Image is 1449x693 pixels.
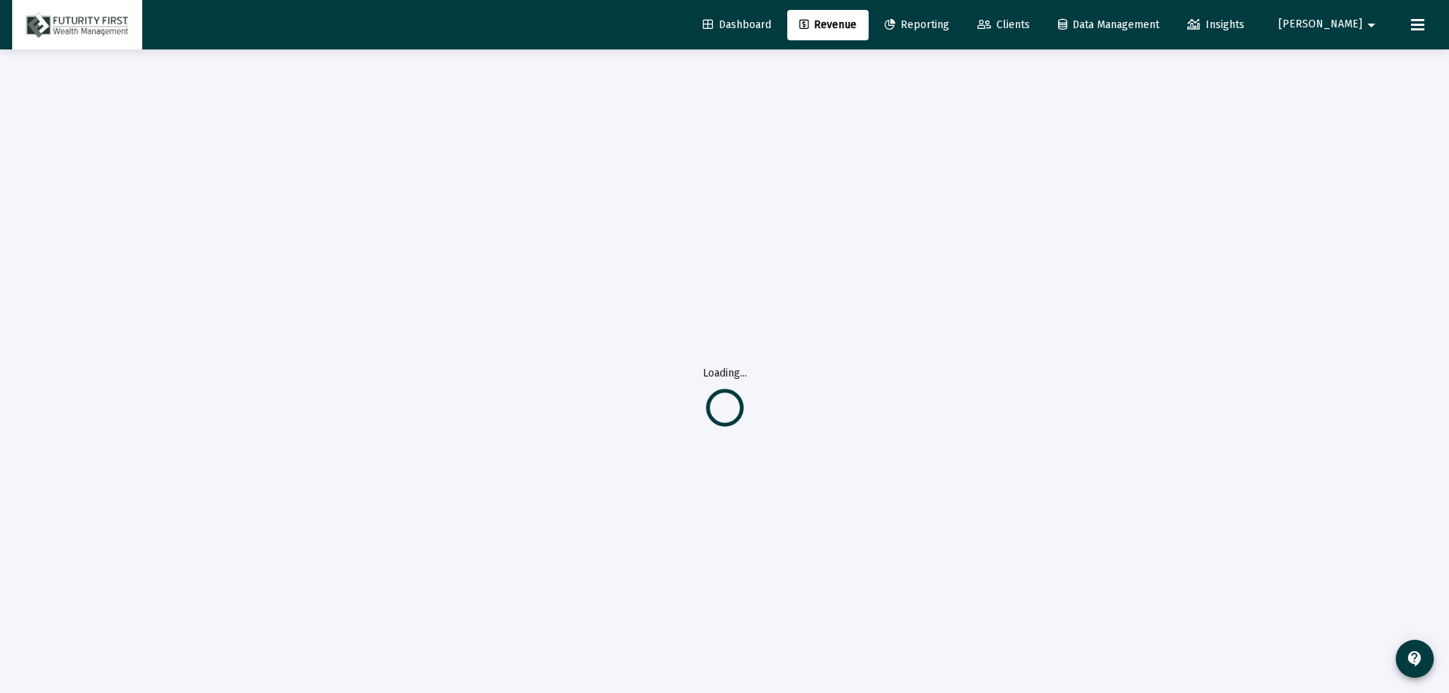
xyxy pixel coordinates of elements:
span: Revenue [799,18,856,31]
a: Revenue [787,10,869,40]
mat-icon: contact_support [1406,650,1424,668]
img: Dashboard [24,10,131,40]
span: Reporting [885,18,949,31]
a: Dashboard [691,10,783,40]
span: Dashboard [703,18,771,31]
span: [PERSON_NAME] [1279,18,1362,31]
span: Clients [977,18,1030,31]
a: Reporting [872,10,961,40]
a: Insights [1175,10,1257,40]
button: [PERSON_NAME] [1260,9,1399,40]
span: Insights [1187,18,1244,31]
a: Data Management [1046,10,1171,40]
mat-icon: arrow_drop_down [1362,10,1381,40]
span: Data Management [1058,18,1159,31]
a: Clients [965,10,1042,40]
